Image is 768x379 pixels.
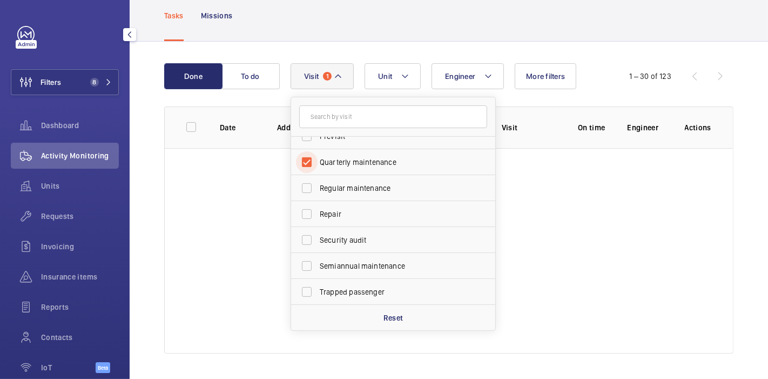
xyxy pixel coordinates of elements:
[41,332,119,343] span: Contacts
[41,241,119,252] span: Invoicing
[526,72,565,81] span: More filters
[41,362,96,373] span: IoT
[41,120,119,131] span: Dashboard
[320,261,468,271] span: Semiannual maintenance
[378,72,392,81] span: Unit
[383,312,403,323] p: Reset
[320,183,468,194] span: Regular maintenance
[41,181,119,191] span: Units
[299,105,487,128] input: Search by visit
[220,122,260,133] p: Date
[432,63,504,89] button: Engineer
[365,63,421,89] button: Unit
[304,72,319,81] span: Visit
[41,77,61,88] span: Filters
[291,63,354,89] button: Visit1
[630,71,671,82] div: 1 – 30 of 123
[96,362,110,373] span: Beta
[323,72,332,81] span: 1
[41,302,119,312] span: Reports
[502,122,556,133] p: Visit
[11,69,119,95] button: Filters8
[627,122,667,133] p: Engineer
[221,63,280,89] button: To do
[41,211,119,222] span: Requests
[320,287,468,297] span: Trapped passenger
[277,122,403,133] p: Address
[445,72,475,81] span: Engineer
[573,122,610,133] p: On time
[41,271,119,282] span: Insurance items
[201,10,233,21] p: Missions
[41,150,119,161] span: Activity Monitoring
[685,122,711,133] p: Actions
[320,157,468,168] span: Quarterly maintenance
[164,10,184,21] p: Tasks
[320,209,468,220] span: Repair
[320,235,468,245] span: Security audit
[515,63,576,89] button: More filters
[90,78,99,87] span: 8
[164,63,223,89] button: Done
